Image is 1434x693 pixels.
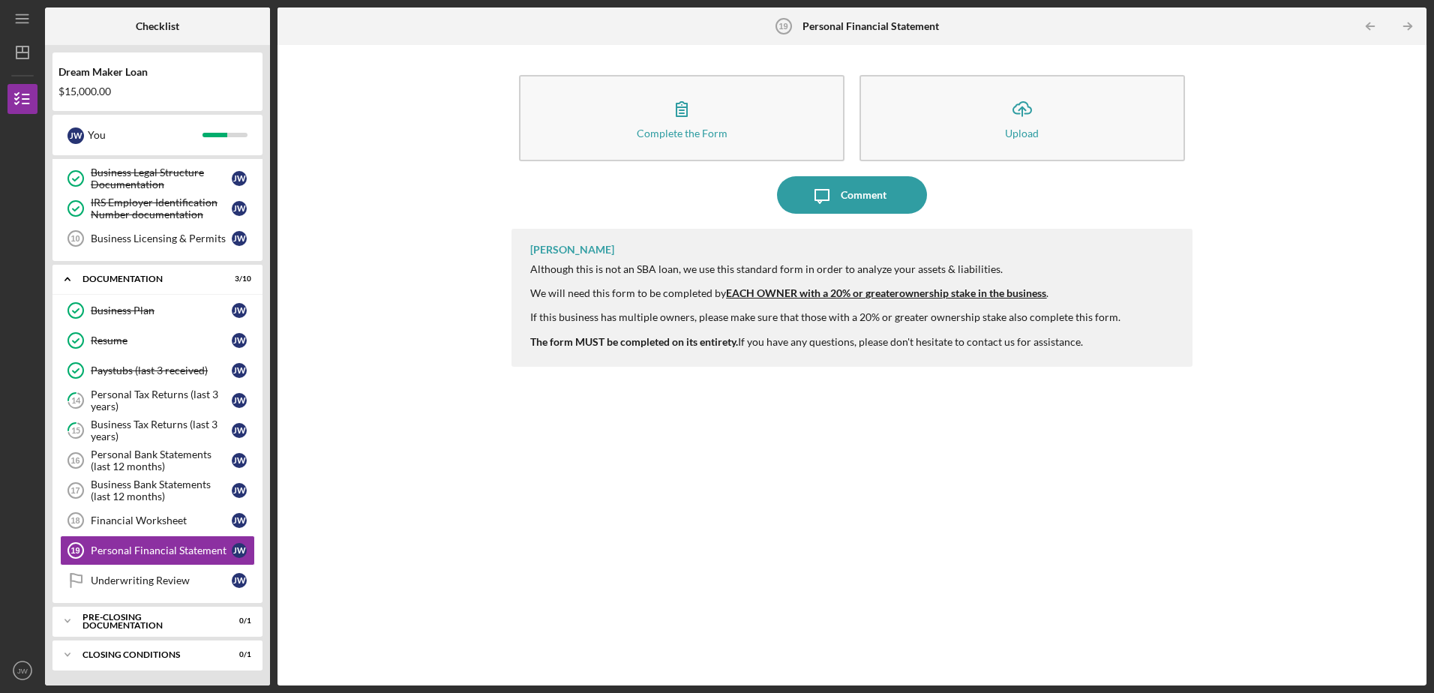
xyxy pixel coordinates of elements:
strong: EACH OWNER with a 20% or greater [726,286,899,299]
div: Personal Financial Statement [91,544,232,556]
div: Business Bank Statements (last 12 months) [91,478,232,502]
tspan: 14 [71,396,81,406]
div: Paystubs (last 3 received) [91,364,232,376]
a: Business Legal Structure DocumentationJW [60,163,255,193]
tspan: 19 [778,22,787,31]
div: Upload [1005,127,1039,139]
div: Documentation [82,274,214,283]
a: 15Business Tax Returns (last 3 years)JW [60,415,255,445]
div: J W [67,127,84,144]
button: Complete the Form [519,75,844,161]
button: Comment [777,176,927,214]
div: If you have any questions, please don't hesitate to contact us for assistance. [530,263,1120,348]
div: Business Licensing & Permits [91,232,232,244]
div: J W [232,513,247,528]
div: J W [232,483,247,498]
div: Comment [841,176,886,214]
div: 3 / 10 [224,274,251,283]
div: You [88,122,202,148]
a: 10Business Licensing & PermitsJW [60,223,255,253]
div: Business Plan [91,304,232,316]
b: Personal Financial Statement [802,20,939,32]
text: JW [17,667,28,675]
div: Resume [91,334,232,346]
button: Upload [859,75,1185,161]
tspan: 10 [70,234,79,243]
div: J W [232,171,247,186]
tspan: 19 [70,546,79,555]
div: Business Tax Returns (last 3 years) [91,418,232,442]
u: ownership stake in the business [899,286,1046,299]
a: 16Personal Bank Statements (last 12 months)JW [60,445,255,475]
a: Underwriting ReviewJW [60,565,255,595]
div: 0 / 1 [224,650,251,659]
div: Personal Tax Returns (last 3 years) [91,388,232,412]
div: Personal Bank Statements (last 12 months) [91,448,232,472]
div: J W [232,423,247,438]
div: J W [232,363,247,378]
div: Dream Maker Loan [58,66,256,78]
div: Pre-Closing Documentation [82,613,214,630]
div: J W [232,333,247,348]
div: 0 / 1 [224,616,251,625]
div: J W [232,573,247,588]
div: J W [232,393,247,408]
tspan: 16 [70,456,79,465]
div: J W [232,453,247,468]
strong: The form MUST be completed on its entirety. [530,335,738,348]
div: Closing Conditions [82,650,214,659]
div: IRS Employer Identification Number documentation [91,196,232,220]
div: Business Legal Structure Documentation [91,166,232,190]
button: JW [7,655,37,685]
a: Business PlanJW [60,295,255,325]
a: 17Business Bank Statements (last 12 months)JW [60,475,255,505]
a: Paystubs (last 3 received)JW [60,355,255,385]
div: If this business has multiple owners, please make sure that those with a 20% or greater ownership... [530,311,1120,323]
div: J W [232,231,247,246]
div: J W [232,543,247,558]
a: IRS Employer Identification Number documentationJW [60,193,255,223]
div: Financial Worksheet [91,514,232,526]
a: 19Personal Financial StatementJW [60,535,255,565]
div: Underwriting Review [91,574,232,586]
div: J W [232,303,247,318]
div: $15,000.00 [58,85,256,97]
div: We will need this form to be completed by . [530,287,1120,299]
a: 14Personal Tax Returns (last 3 years)JW [60,385,255,415]
div: J W [232,201,247,216]
a: 18Financial WorksheetJW [60,505,255,535]
div: [PERSON_NAME] [530,244,614,256]
tspan: 18 [70,516,79,525]
a: ResumeJW [60,325,255,355]
tspan: 15 [71,426,80,436]
div: Complete the Form [637,127,727,139]
div: Although this is not an SBA loan, we use this standard form in order to analyze your assets & lia... [530,263,1120,275]
b: Checklist [136,20,179,32]
tspan: 17 [70,486,79,495]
